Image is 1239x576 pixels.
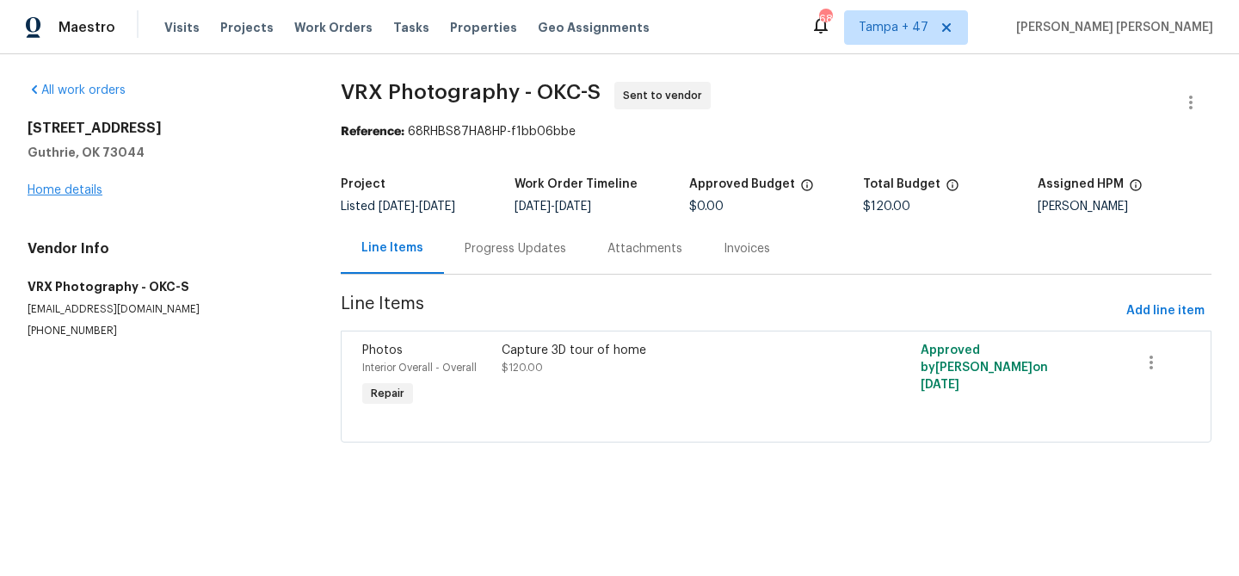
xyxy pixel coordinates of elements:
span: $120.00 [863,201,910,213]
h5: Assigned HPM [1038,178,1124,190]
span: Maestro [59,19,115,36]
span: Repair [364,385,411,402]
span: [DATE] [515,201,551,213]
h2: [STREET_ADDRESS] [28,120,299,137]
span: [DATE] [555,201,591,213]
h5: VRX Photography - OKC-S [28,278,299,295]
p: [EMAIL_ADDRESS][DOMAIN_NAME] [28,302,299,317]
a: Home details [28,184,102,196]
span: Properties [450,19,517,36]
div: Line Items [361,239,423,257]
span: - [379,201,455,213]
div: [PERSON_NAME] [1038,201,1211,213]
span: [DATE] [921,379,959,391]
span: Listed [341,201,455,213]
span: $0.00 [689,201,724,213]
span: Tasks [393,22,429,34]
span: Geo Assignments [538,19,650,36]
a: All work orders [28,84,126,96]
button: Add line item [1119,295,1211,327]
h5: Project [341,178,385,190]
div: Attachments [607,240,682,257]
span: [DATE] [379,201,415,213]
h5: Guthrie, OK 73044 [28,144,299,161]
span: The total cost of line items that have been approved by both Opendoor and the Trade Partner. This... [800,178,814,201]
h5: Approved Budget [689,178,795,190]
span: - [515,201,591,213]
span: VRX Photography - OKC-S [341,82,601,102]
span: Photos [362,344,403,356]
div: Invoices [724,240,770,257]
span: Approved by [PERSON_NAME] on [921,344,1048,391]
span: Tampa + 47 [859,19,928,36]
div: 68RHBS87HA8HP-f1bb06bbe [341,123,1211,140]
span: Interior Overall - Overall [362,362,477,373]
span: The total cost of line items that have been proposed by Opendoor. This sum includes line items th... [946,178,959,201]
span: Line Items [341,295,1119,327]
div: Capture 3D tour of home [502,342,841,359]
div: Progress Updates [465,240,566,257]
span: Visits [164,19,200,36]
span: Add line item [1126,300,1205,322]
span: Work Orders [294,19,373,36]
span: The hpm assigned to this work order. [1129,178,1143,201]
b: Reference: [341,126,404,138]
div: 686 [819,10,831,28]
h4: Vendor Info [28,240,299,257]
h5: Total Budget [863,178,940,190]
span: Sent to vendor [623,87,709,104]
span: [DATE] [419,201,455,213]
span: [PERSON_NAME] [PERSON_NAME] [1009,19,1213,36]
h5: Work Order Timeline [515,178,638,190]
p: [PHONE_NUMBER] [28,324,299,338]
span: $120.00 [502,362,543,373]
span: Projects [220,19,274,36]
